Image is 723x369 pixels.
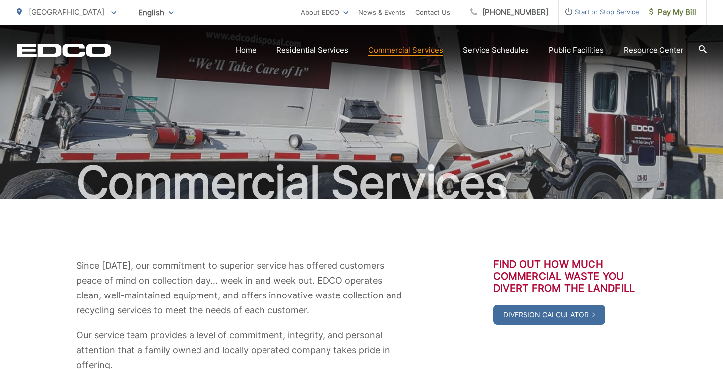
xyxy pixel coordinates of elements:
a: News & Events [358,6,405,18]
a: Service Schedules [463,44,529,56]
span: [GEOGRAPHIC_DATA] [29,7,104,17]
a: Commercial Services [368,44,443,56]
span: English [131,4,181,21]
a: Residential Services [276,44,348,56]
h3: Find out how much commercial waste you divert from the landfill [493,258,647,294]
a: Resource Center [624,44,684,56]
a: Diversion Calculator [493,305,605,325]
a: Home [236,44,257,56]
h1: Commercial Services [17,158,707,208]
p: Since [DATE], our commitment to superior service has offered customers peace of mind on collectio... [76,258,409,318]
span: Pay My Bill [649,6,696,18]
a: EDCD logo. Return to the homepage. [17,43,111,57]
a: Public Facilities [549,44,604,56]
a: Contact Us [415,6,450,18]
a: About EDCO [301,6,348,18]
